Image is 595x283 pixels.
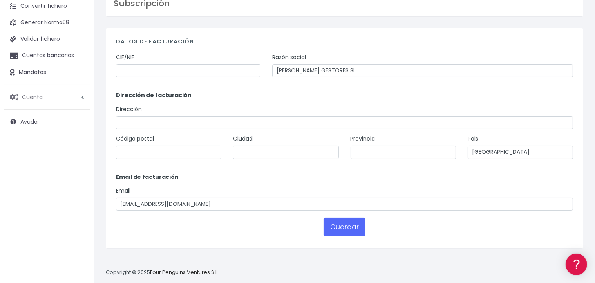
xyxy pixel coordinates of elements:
div: Programadores [8,188,149,195]
p: Copyright © 2025 . [106,269,220,277]
span: Cuenta [22,93,43,101]
a: Formatos [8,99,149,111]
div: Información general [8,54,149,62]
label: Provincia [351,135,375,143]
label: Dirección [116,105,142,114]
a: Mandatos [4,64,90,81]
a: Información general [8,67,149,79]
label: Email [116,187,130,195]
a: API [8,200,149,212]
label: Pais [468,135,478,143]
label: Razón social [272,53,306,61]
strong: Dirección de facturación [116,91,192,99]
label: Código postal [116,135,154,143]
span: Ayuda [20,118,38,126]
label: CIF/NIF [116,53,134,61]
button: Guardar [324,218,365,236]
a: POWERED BY ENCHANT [108,225,151,233]
h4: Datos de facturación [116,38,573,49]
a: Generar Norma58 [4,14,90,31]
strong: Email de facturación [116,173,179,181]
a: Ayuda [4,114,90,130]
button: Contáctanos [8,209,149,223]
div: Facturación [8,155,149,163]
a: Videotutoriales [8,123,149,135]
a: Perfiles de empresas [8,135,149,148]
a: Problemas habituales [8,111,149,123]
a: Cuenta [4,89,90,105]
div: Convertir ficheros [8,87,149,94]
a: Four Penguins Ventures S.L. [150,269,219,276]
a: General [8,168,149,180]
a: Cuentas bancarias [4,47,90,64]
label: Ciudad [233,135,253,143]
a: Validar fichero [4,31,90,47]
